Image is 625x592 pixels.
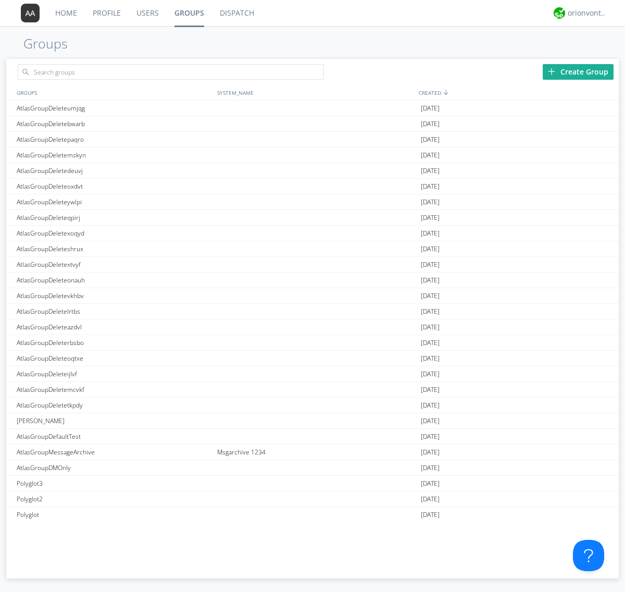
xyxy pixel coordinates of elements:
div: AtlasGroupDeletelrtbs [14,304,215,319]
span: [DATE] [421,382,440,398]
a: AtlasGroupDeleteazdvl[DATE] [6,319,619,335]
a: AtlasGroupMessageArchiveMsgarchive 1234[DATE] [6,445,619,460]
span: [DATE] [421,413,440,429]
div: AtlasGroupDeleteshrux [14,241,215,256]
div: AtlasGroupDeleteqpirj [14,210,215,225]
a: AtlasGroupDeletedeuvj[DATE] [6,163,619,179]
span: [DATE] [421,491,440,507]
span: [DATE] [421,273,440,288]
div: Polyglot [14,507,215,522]
div: GROUPS [14,85,212,100]
span: [DATE] [421,460,440,476]
a: AtlasGroupDeleteshrux[DATE] [6,241,619,257]
a: AtlasGroupDeleteqpirj[DATE] [6,210,619,226]
img: plus.svg [548,68,555,75]
img: 373638.png [21,4,40,22]
a: AtlasGroupDeleteijlvf[DATE] [6,366,619,382]
div: AtlasGroupDeleteonauh [14,273,215,288]
a: AtlasGroupDeleterbsbo[DATE] [6,335,619,351]
span: [DATE] [421,476,440,491]
a: Polyglot[DATE] [6,507,619,523]
a: [PERSON_NAME][DATE] [6,413,619,429]
img: 29d36aed6fa347d5a1537e7736e6aa13 [554,7,565,19]
div: orionvontas+atlas+automation+org2 [568,8,607,18]
a: AtlasGroupDMOnly[DATE] [6,460,619,476]
span: [DATE] [421,194,440,210]
span: [DATE] [421,319,440,335]
a: AtlasGroupDeletextvyf[DATE] [6,257,619,273]
span: [DATE] [421,226,440,241]
span: [DATE] [421,147,440,163]
div: Create Group [543,64,614,80]
div: AtlasGroupDefaultTest [14,429,215,444]
div: AtlasGroupDeleteijlvf [14,366,215,381]
a: AtlasGroupDeleteonauh[DATE] [6,273,619,288]
div: SYSTEM_NAME [215,85,416,100]
span: [DATE] [421,210,440,226]
span: [DATE] [421,335,440,351]
div: AtlasGroupDeletebwarb [14,116,215,131]
a: AtlasGroupDeletexoqyd[DATE] [6,226,619,241]
div: AtlasGroupDeleterbsbo [14,335,215,350]
div: AtlasGroupDeletevkhbv [14,288,215,303]
span: [DATE] [421,445,440,460]
a: AtlasGroupDeleteumjqg[DATE] [6,101,619,116]
span: [DATE] [421,179,440,194]
span: [DATE] [421,241,440,257]
a: AtlasGroupDeletelrtbs[DATE] [6,304,619,319]
div: AtlasGroupDeleteazdvl [14,319,215,335]
a: AtlasGroupDeleteoxdvt[DATE] [6,179,619,194]
div: AtlasGroupDeletemcvkf [14,382,215,397]
iframe: Toggle Customer Support [573,540,604,571]
a: AtlasGroupDeleteywlpi[DATE] [6,194,619,210]
div: AtlasGroupMessageArchive [14,445,215,460]
div: AtlasGroupDMOnly [14,460,215,475]
div: AtlasGroupDeletedeuvj [14,163,215,178]
a: AtlasGroupDeleteoqtxe[DATE] [6,351,619,366]
span: [DATE] [421,257,440,273]
a: AtlasGroupDeletemskyn[DATE] [6,147,619,163]
span: [DATE] [421,429,440,445]
a: Polyglot2[DATE] [6,491,619,507]
span: [DATE] [421,163,440,179]
div: AtlasGroupDeletepaqro [14,132,215,147]
a: AtlasGroupDeletemcvkf[DATE] [6,382,619,398]
div: AtlasGroupDeleteoqtxe [14,351,215,366]
span: [DATE] [421,351,440,366]
div: AtlasGroupDeletetkpdy [14,398,215,413]
div: AtlasGroupDeletexoqyd [14,226,215,241]
span: [DATE] [421,101,440,116]
div: Msgarchive 1234 [215,445,418,460]
div: [PERSON_NAME] [14,413,215,428]
a: AtlasGroupDeletebwarb[DATE] [6,116,619,132]
div: AtlasGroupDeleteywlpi [14,194,215,209]
span: [DATE] [421,288,440,304]
span: [DATE] [421,366,440,382]
div: Polyglot3 [14,476,215,491]
a: AtlasGroupDeletepaqro[DATE] [6,132,619,147]
div: AtlasGroupDeleteoxdvt [14,179,215,194]
div: AtlasGroupDeletextvyf [14,257,215,272]
div: CREATED [416,85,619,100]
span: [DATE] [421,398,440,413]
div: AtlasGroupDeleteumjqg [14,101,215,116]
span: [DATE] [421,507,440,523]
a: AtlasGroupDeletetkpdy[DATE] [6,398,619,413]
span: [DATE] [421,304,440,319]
a: AtlasGroupDeletevkhbv[DATE] [6,288,619,304]
div: Polyglot2 [14,491,215,507]
div: AtlasGroupDeletemskyn [14,147,215,163]
a: Polyglot3[DATE] [6,476,619,491]
input: Search groups [18,64,324,80]
a: AtlasGroupDefaultTest[DATE] [6,429,619,445]
span: [DATE] [421,132,440,147]
span: [DATE] [421,116,440,132]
